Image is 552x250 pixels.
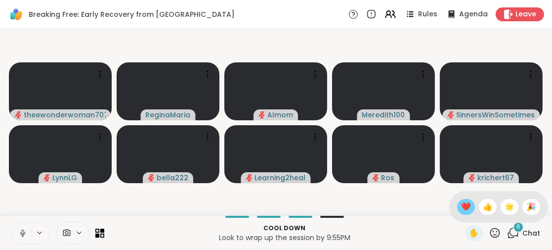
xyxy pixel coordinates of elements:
[373,174,380,181] span: audio-muted
[43,174,50,181] span: audio-muted
[469,227,479,239] span: ✋
[522,228,540,238] span: Chat
[267,110,293,120] span: AImom
[246,174,253,181] span: audio-muted
[483,201,493,213] span: 👍
[448,111,455,118] span: audio-muted
[258,111,265,118] span: audio-muted
[146,110,191,120] span: ReginaMaria
[418,9,437,19] span: Rules
[505,201,514,213] span: 🌟
[8,6,25,23] img: ShareWell Logomark
[24,110,106,120] span: theewonderwoman707
[477,173,514,183] span: krichert67
[255,173,306,183] span: Learning2heal
[526,201,536,213] span: 🎉
[148,174,155,181] span: audio-muted
[461,201,471,213] span: ❤️
[468,174,475,181] span: audio-muted
[457,110,535,120] span: SinnersWinSometimes
[459,9,488,19] span: Agenda
[15,111,22,118] span: audio-muted
[382,173,395,183] span: Ros
[110,233,459,243] p: Look to wrap up the session by 9:55PM
[52,173,77,183] span: LynnLG
[157,173,188,183] span: bella222
[516,223,520,231] span: 6
[515,9,536,19] span: Leave
[362,110,405,120] span: Meredith100
[29,9,235,19] span: Breaking Free: Early Recovery from [GEOGRAPHIC_DATA]
[110,224,459,233] p: Cool down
